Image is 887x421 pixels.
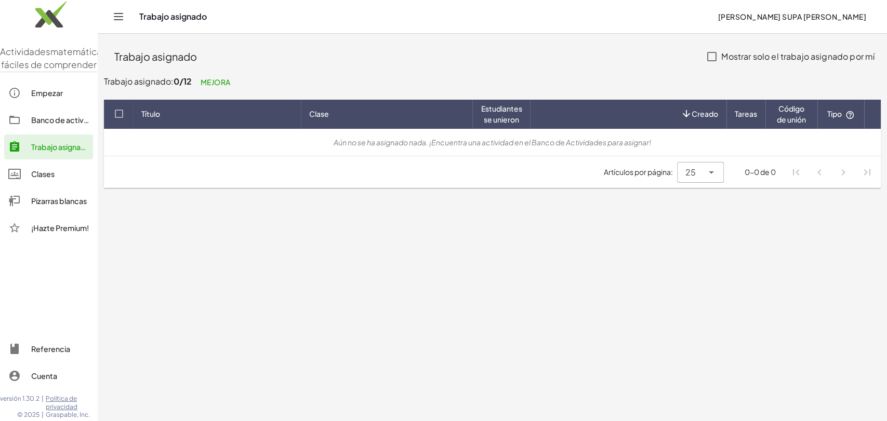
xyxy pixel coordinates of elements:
font: matemáticas fáciles de comprender [1,46,107,71]
font: 0-0 de 0 [745,167,776,176]
font: Estudiantes se unieron [481,104,522,124]
font: Política de privacidad [46,395,77,411]
font: | [42,411,44,418]
font: Tareas [735,109,757,118]
font: ¡Hazte Premium! [31,223,89,233]
button: Cambiar navegación [110,8,127,25]
a: Empezar [4,80,93,105]
nav: Navegación de paginación [784,160,879,184]
font: [PERSON_NAME] SUPA [PERSON_NAME] [718,12,866,21]
a: Trabajo asignado [4,134,93,159]
button: [PERSON_NAME] SUPA [PERSON_NAME] [709,7,875,26]
font: Trabajo asignado [114,50,197,63]
font: 25 [685,167,696,178]
a: Mejora [192,73,239,91]
font: Tipo [827,109,841,118]
font: Artículos por página: [604,167,673,176]
font: Referencia [31,344,70,354]
a: Banco de actividades [4,107,93,132]
a: Cuenta [4,363,93,388]
font: Trabajo asignado [31,142,90,152]
font: Cuenta [31,371,57,381]
font: Clases [31,169,55,179]
a: Política de privacidad [46,395,97,411]
font: Banco de actividades [31,115,108,125]
a: Clases [4,161,93,186]
font: Aún no se ha asignado nada. ¡Encuentra una actividad en el Banco de Actividades para asignar! [334,138,651,147]
span: Artículos por página: [604,167,677,178]
font: Clase [309,109,329,118]
font: Mostrar solo el trabajo asignado por mí [721,51,875,62]
a: Referencia [4,336,93,361]
font: Graspable, Inc. [46,411,90,418]
font: Creado [692,109,718,118]
font: Código de unión [777,104,806,124]
a: Pizarras blancas [4,188,93,213]
font: | [42,395,44,402]
font: Título [141,109,160,118]
font: Empezar [31,88,63,98]
font: 0/12 [174,76,192,87]
font: Pizarras blancas [31,196,87,206]
font: © 2025 [17,411,39,418]
font: Mejora [200,77,230,87]
font: Trabajo asignado: [104,76,174,87]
